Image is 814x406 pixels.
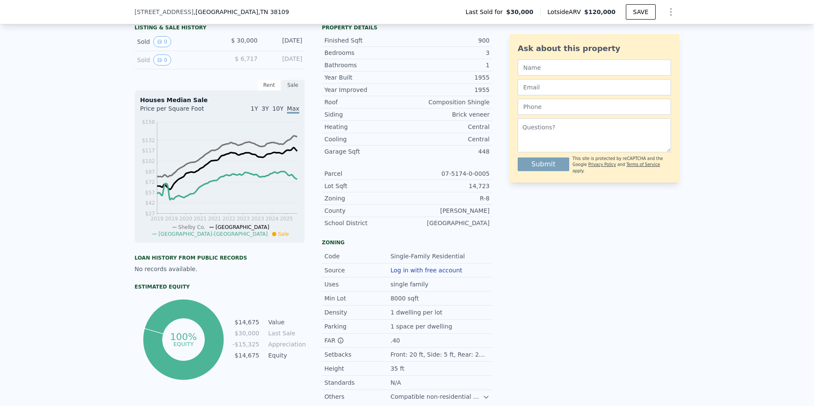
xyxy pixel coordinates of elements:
[153,54,171,66] button: View historical data
[178,224,206,230] span: Shelby Co.
[153,36,171,47] button: View historical data
[145,211,155,217] tspan: $27
[324,169,407,178] div: Parcel
[142,148,155,154] tspan: $117
[173,340,194,347] tspan: equity
[322,239,492,246] div: Zoning
[137,36,213,47] div: Sold
[407,73,490,82] div: 1955
[518,60,671,76] input: Name
[278,231,289,237] span: Sale
[324,294,390,303] div: Min Lot
[584,9,616,15] span: $120,000
[407,98,490,106] div: Composition Shingle
[251,105,258,112] span: 1Y
[518,99,671,115] input: Phone
[264,36,302,47] div: [DATE]
[142,158,155,164] tspan: $102
[280,216,293,222] tspan: 2025
[518,157,569,171] button: Submit
[324,252,390,260] div: Code
[390,322,454,331] div: 1 space per dwelling
[232,317,260,327] td: $14,675
[407,206,490,215] div: [PERSON_NAME]
[264,54,302,66] div: [DATE]
[170,332,197,342] tspan: 100%
[324,308,390,317] div: Density
[235,55,258,62] span: $ 6,717
[251,216,264,222] tspan: 2023
[194,216,207,222] tspan: 2021
[324,206,407,215] div: County
[208,216,221,222] tspan: 2021
[194,8,289,16] span: , [GEOGRAPHIC_DATA]
[232,351,260,360] td: $14,675
[407,123,490,131] div: Central
[324,378,390,387] div: Standards
[390,350,490,359] div: Front: 20 ft, Side: 5 ft, Rear: 20 ft
[267,317,305,327] td: Value
[158,231,268,237] span: [GEOGRAPHIC_DATA]-[GEOGRAPHIC_DATA]
[407,169,490,178] div: 07-5174-0-0005
[135,283,305,290] div: Estimated Equity
[231,37,258,44] span: $ 30,000
[324,194,407,203] div: Zoning
[518,79,671,95] input: Email
[324,350,390,359] div: Setbacks
[662,3,679,20] button: Show Options
[267,351,305,360] td: Equity
[145,169,155,175] tspan: $87
[135,24,305,33] div: LISTING & SALE HISTORY
[324,49,407,57] div: Bedrooms
[281,80,305,91] div: Sale
[142,119,155,125] tspan: $158
[324,123,407,131] div: Heating
[324,364,390,373] div: Height
[324,73,407,82] div: Year Built
[465,8,506,16] span: Last Sold for
[140,96,299,104] div: Houses Median Sale
[232,340,260,349] td: -$15,325
[215,224,269,230] span: [GEOGRAPHIC_DATA]
[390,294,420,303] div: 8000 sqft
[135,8,194,16] span: [STREET_ADDRESS]
[324,98,407,106] div: Roof
[324,147,407,156] div: Garage Sqft
[324,182,407,190] div: Lot Sqft
[390,378,403,387] div: N/A
[506,8,533,16] span: $30,000
[547,8,584,16] span: Lotside ARV
[324,86,407,94] div: Year Improved
[324,135,407,143] div: Cooling
[237,216,250,222] tspan: 2023
[407,49,490,57] div: 3
[324,110,407,119] div: Siding
[518,43,671,54] div: Ask about this property
[407,135,490,143] div: Central
[324,336,390,345] div: FAR
[267,340,305,349] td: Appreciation
[324,219,407,227] div: School District
[232,329,260,338] td: $30,000
[573,156,671,174] div: This site is protected by reCAPTCHA and the Google and apply.
[324,266,390,274] div: Source
[179,216,192,222] tspan: 2020
[390,267,462,274] button: Log in with free account
[261,105,269,112] span: 3Y
[390,252,467,260] div: Single-Family Residential
[257,80,281,91] div: Rent
[137,54,213,66] div: Sold
[145,190,155,196] tspan: $57
[145,200,155,206] tspan: $42
[390,392,483,401] div: Compatible non-residential uses allowed.
[267,329,305,338] td: Last Sale
[272,105,284,112] span: 10Y
[165,216,178,222] tspan: 2019
[407,61,490,69] div: 1
[407,110,490,119] div: Brick veneer
[140,104,220,118] div: Price per Square Foot
[324,392,390,401] div: Others
[390,364,406,373] div: 35 ft
[135,265,305,273] div: No records available.
[407,86,490,94] div: 1955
